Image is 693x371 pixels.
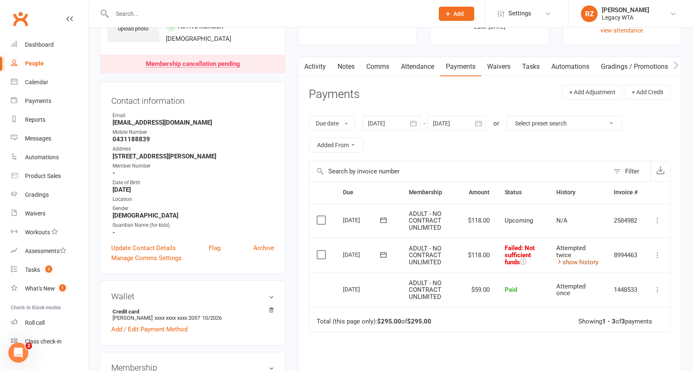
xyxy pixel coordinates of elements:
span: xxxx xxxx xxxx 2057 [155,315,200,321]
a: Comms [360,57,395,76]
strong: 3 [621,318,625,325]
a: Roll call [11,313,88,332]
div: Date of Birth [113,179,274,187]
a: Assessments [11,242,88,261]
strong: 0431188839 [113,135,274,143]
strong: $295.00 [407,318,431,325]
strong: - [113,229,274,236]
a: show history [556,258,598,266]
span: [DEMOGRAPHIC_DATA] [166,35,231,43]
div: Gradings [25,191,49,198]
a: Automations [545,57,595,76]
div: Waivers [25,210,45,217]
strong: [DATE] [113,186,274,193]
a: Reports [11,110,88,129]
td: $59.00 [460,273,497,307]
div: [PERSON_NAME] [602,6,649,14]
div: What's New [25,285,55,292]
a: Activity [298,57,332,76]
div: Mobile Number [113,128,274,136]
div: Member Number [113,162,274,170]
div: Location [113,196,274,203]
a: view attendance [600,27,643,34]
div: People [25,60,44,67]
td: $118.00 [460,203,497,238]
strong: [EMAIL_ADDRESS][DOMAIN_NAME] [113,119,274,126]
button: + Add Adjustment [562,85,623,100]
div: or [493,118,499,128]
div: Automations [25,154,59,160]
div: Assessments [25,248,66,254]
span: N/A [556,217,568,224]
span: 10/2026 [202,315,222,321]
span: Attempted once [556,283,585,297]
li: [PERSON_NAME] [111,307,274,322]
a: Clubworx [10,8,31,29]
strong: Credit card [113,308,270,315]
span: ADULT - NO CONTRACT UNLIMITED [409,210,441,231]
a: Update Contact Details [111,243,176,253]
span: : Not sufficient funds [505,244,535,266]
a: Messages [11,129,88,148]
h3: Wallet [111,292,274,301]
div: Gender [113,205,274,213]
a: People [11,54,88,73]
strong: $295.00 [377,318,401,325]
a: Calendar [11,73,88,92]
a: Waivers [481,57,516,76]
div: Payments [25,98,51,104]
th: Amount [460,182,497,203]
a: What's New1 [11,279,88,298]
a: Add / Edit Payment Method [111,324,188,334]
td: 1448533 [606,273,645,307]
a: Flag [209,243,220,253]
div: Class check-in [25,338,62,345]
a: Dashboard [11,35,88,54]
span: ADULT - NO CONTRACT UNLIMITED [409,245,441,266]
button: Filter [609,161,650,181]
a: Payments [440,57,481,76]
div: Product Sales [25,173,61,179]
iframe: Intercom live chat [8,343,28,363]
a: Product Sales [11,167,88,185]
div: Total (this page only): of [317,318,431,325]
div: Calendar [25,79,48,85]
div: [DATE] [343,248,381,261]
a: Attendance [395,57,440,76]
td: $118.00 [460,238,497,273]
button: Add [439,7,474,21]
div: RZ [581,5,598,22]
th: Invoice # [606,182,645,203]
input: Search... [110,8,428,20]
a: Notes [332,57,360,76]
a: Gradings / Promotions [595,57,674,76]
span: ADULT - NO CONTRACT UNLIMITED [409,279,441,301]
div: Membership cancellation pending [146,61,240,68]
span: 3 [45,266,52,273]
div: Guardian Name (for kids) [113,221,274,229]
td: 8994463 [606,238,645,273]
a: Archive [253,243,274,253]
div: Workouts [25,229,50,236]
div: [DATE] [343,213,381,226]
strong: [STREET_ADDRESS][PERSON_NAME] [113,153,274,160]
span: Failed [505,244,535,266]
div: Messages [25,135,51,142]
span: Paid [505,286,517,293]
div: [DATE] [343,283,381,296]
div: Dashboard [25,41,54,48]
input: Search by invoice number [309,161,609,181]
a: Tasks 3 [11,261,88,279]
a: Payments [11,92,88,110]
a: Tasks [516,57,545,76]
td: 2584982 [606,203,645,238]
strong: 1 - 3 [602,318,615,325]
th: Membership [401,182,460,203]
div: Email [113,112,274,120]
div: Tasks [25,266,40,273]
div: Reports [25,116,45,123]
th: History [549,182,606,203]
span: Add [453,10,464,17]
a: Manage Comms Settings [111,253,182,263]
span: 1 [59,284,66,291]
